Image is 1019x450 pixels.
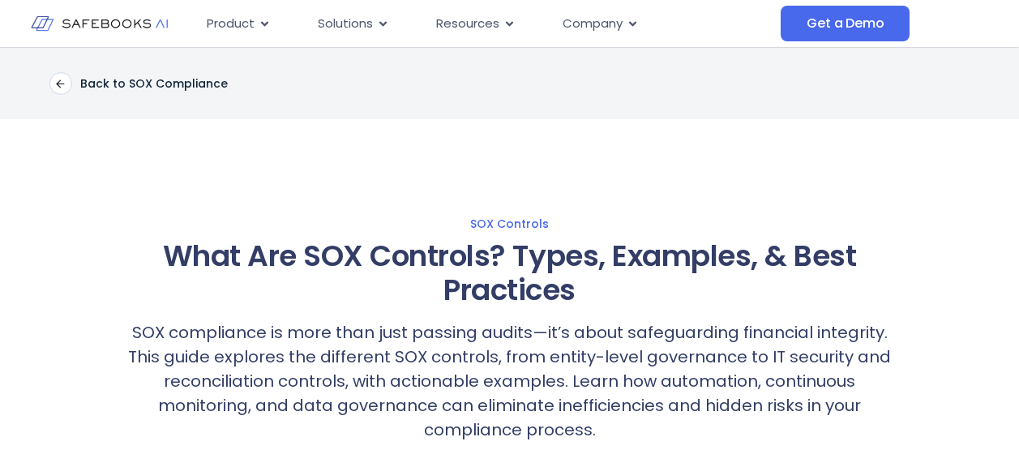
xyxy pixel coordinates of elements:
[49,72,228,95] a: Back to SOX Compliance
[207,15,255,33] span: Product
[194,8,781,40] nav: Menu
[807,15,884,32] span: Get a Demo
[436,15,499,33] span: Resources
[318,15,373,33] span: Solutions
[127,320,893,442] p: SOX compliance is more than just passing audits—it’s about safeguarding financial integrity. This...
[781,6,910,41] a: Get a Demo
[194,8,781,40] div: Menu Toggle
[16,216,1003,231] a: SOX Controls
[127,239,893,307] h1: What Are SOX Controls? Types, Examples, & Best Practices
[80,76,228,91] p: Back to SOX Compliance
[563,15,623,33] span: Company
